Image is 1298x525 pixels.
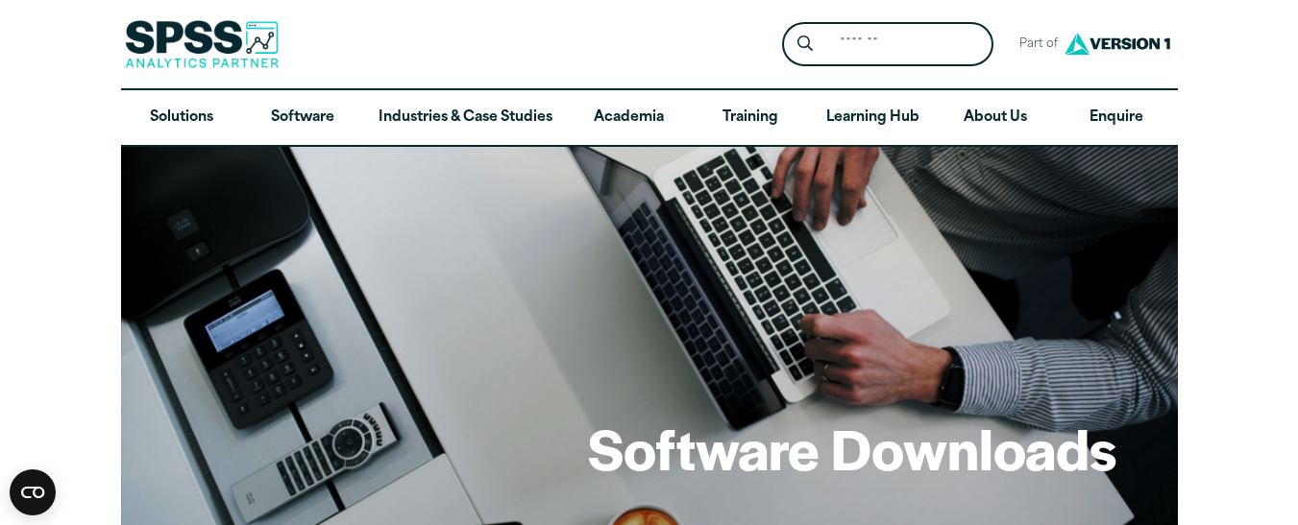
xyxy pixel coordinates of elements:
a: Solutions [121,90,242,146]
a: Training [689,90,810,146]
button: Open CMP widget [10,469,56,515]
img: SPSS Analytics Partner [125,20,279,68]
a: Software [242,90,363,146]
img: Version1 Logo [1060,26,1175,61]
svg: Search magnifying glass icon [797,36,813,52]
span: Part of [1009,31,1060,59]
form: Site Header Search Form [782,22,993,67]
a: Learning Hub [811,90,935,146]
a: Academia [568,90,689,146]
a: Enquire [1056,90,1177,146]
a: Industries & Case Studies [363,90,568,146]
button: Search magnifying glass icon [787,27,822,62]
h1: Software Downloads [588,411,1116,486]
a: About Us [935,90,1056,146]
nav: Desktop version of site main menu [121,90,1178,146]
